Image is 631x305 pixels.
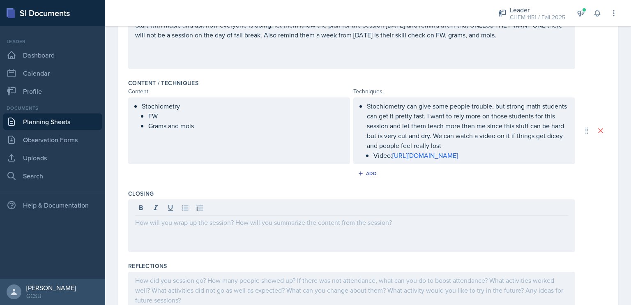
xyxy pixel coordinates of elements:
[3,83,102,99] a: Profile
[3,197,102,213] div: Help & Documentation
[510,5,565,15] div: Leader
[135,20,568,40] p: Start with music and ask how everyone is doing, let them know the plan for the session [DATE] and...
[3,38,102,45] div: Leader
[26,284,76,292] div: [PERSON_NAME]
[367,101,568,150] p: Stochiometry can give some people trouble, but strong math students can get it pretty fast. I wan...
[148,111,343,121] p: FW
[26,292,76,300] div: GCSU
[3,132,102,148] a: Observation Forms
[128,189,154,198] label: Closing
[355,167,382,180] button: Add
[392,151,458,160] a: [URL][DOMAIN_NAME]
[3,47,102,63] a: Dashboard
[128,87,350,96] div: Content
[128,79,198,87] label: Content / Techniques
[373,150,568,160] p: Video:
[359,170,377,177] div: Add
[3,168,102,184] a: Search
[3,104,102,112] div: Documents
[3,150,102,166] a: Uploads
[510,13,565,22] div: CHEM 1151 / Fall 2025
[142,101,343,111] p: Stochiometry
[128,262,167,270] label: Reflections
[148,121,343,131] p: Grams and mols
[3,65,102,81] a: Calendar
[353,87,575,96] div: Techniques
[3,113,102,130] a: Planning Sheets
